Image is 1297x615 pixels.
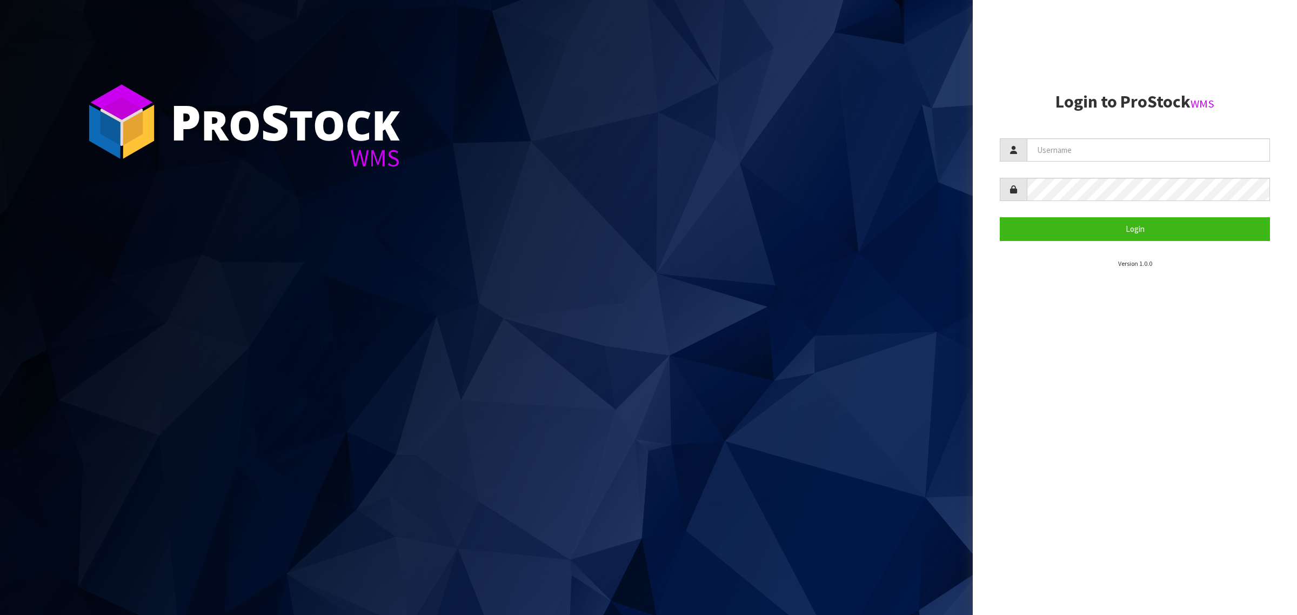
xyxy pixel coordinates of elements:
div: ro tock [170,97,400,146]
small: WMS [1191,97,1214,111]
div: WMS [170,146,400,170]
span: S [261,89,289,155]
input: Username [1027,138,1270,162]
img: ProStock Cube [81,81,162,162]
small: Version 1.0.0 [1118,259,1152,268]
h2: Login to ProStock [1000,92,1270,111]
button: Login [1000,217,1270,240]
span: P [170,89,201,155]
